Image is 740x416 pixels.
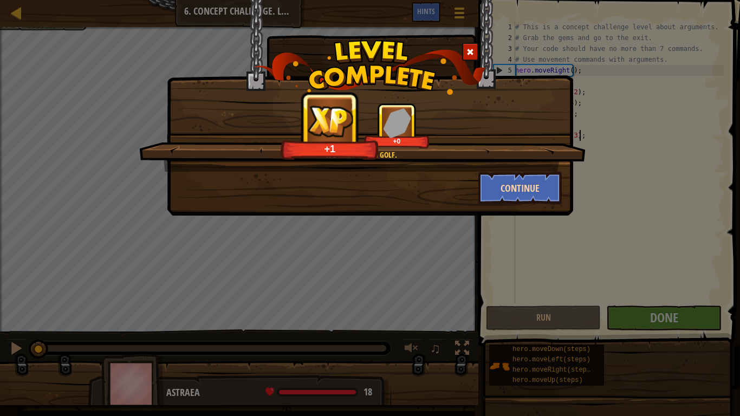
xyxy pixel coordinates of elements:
div: +1 [284,142,376,155]
img: reward_icon_gems.png [383,108,411,138]
div: +0 [366,137,427,145]
div: It's like playing golf. [191,149,533,160]
img: reward_icon_xp.png [308,105,353,137]
button: Continue [478,172,562,204]
img: level_complete.png [254,40,486,95]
